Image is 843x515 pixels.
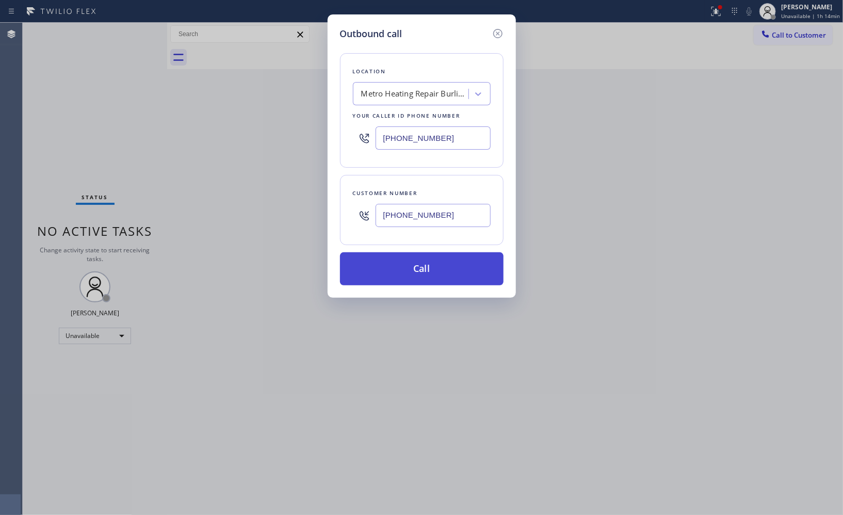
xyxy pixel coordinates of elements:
input: (123) 456-7890 [376,126,491,150]
div: Metro Heating Repair Burlingame [361,88,469,100]
input: (123) 456-7890 [376,204,491,227]
button: Call [340,252,504,285]
div: Your caller id phone number [353,110,491,121]
div: Location [353,66,491,77]
div: Customer number [353,188,491,199]
h5: Outbound call [340,27,402,41]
